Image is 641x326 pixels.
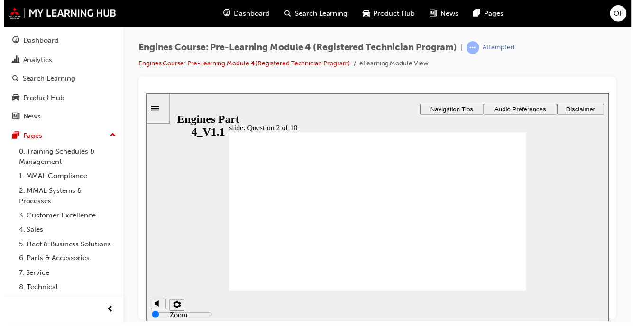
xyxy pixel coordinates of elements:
button: Navigation Tips [277,10,341,21]
span: pages-icon [475,8,482,19]
a: 5. Fleet & Business Solutions [11,239,117,254]
span: | [462,43,464,54]
button: OF [613,5,629,22]
span: Audio Preferences [352,12,404,19]
a: 0. Training Schedules & Management [11,145,117,171]
a: 2. MMAL Systems & Processes [11,185,117,210]
a: guage-iconDashboard [214,4,276,23]
a: 8. Technical [11,282,117,297]
a: car-iconProduct Hub [355,4,423,23]
div: Product Hub [19,93,61,104]
a: 4. Sales [11,225,117,239]
button: settings [24,208,39,220]
a: Search Learning [4,71,117,88]
div: Analytics [19,55,49,66]
a: 7. Service [11,268,117,283]
a: 3. Customer Excellence [11,210,117,225]
div: News [19,112,37,123]
span: guage-icon [222,8,229,19]
span: guage-icon [9,37,16,45]
input: volume [6,219,67,227]
span: news-icon [9,114,16,122]
span: learningRecordVerb_ATTEMPT-icon [467,42,480,54]
a: news-iconNews [423,4,467,23]
button: Disclaimer [415,10,463,21]
span: up-icon [107,131,113,143]
span: car-icon [9,95,16,103]
span: search-icon [284,8,291,19]
div: misc controls [5,199,38,230]
li: eLearning Module View [359,59,429,70]
a: Analytics [4,52,117,69]
span: pages-icon [9,133,16,142]
a: 1. MMAL Compliance [11,171,117,185]
span: Engines Course: Pre-Learning Module 4 (Registered Technician Program) [136,43,458,54]
a: pages-iconPages [467,4,513,23]
a: 6. Parts & Accessories [11,254,117,268]
span: OF [616,8,626,19]
span: Disclaimer [424,12,454,19]
span: chart-icon [9,56,16,65]
a: Product Hub [4,90,117,108]
a: Engines Course: Pre-Learning Module 4 (Registered Technician Program) [136,60,350,68]
span: News [441,8,459,19]
div: Dashboard [19,36,55,46]
img: mmal [5,7,114,19]
div: Search Learning [19,74,72,85]
a: News [4,109,117,127]
a: Dashboard [4,32,117,50]
button: volume [5,208,20,218]
span: prev-icon [104,307,111,319]
span: car-icon [363,8,370,19]
span: Dashboard [233,8,269,19]
span: search-icon [9,75,15,84]
button: DashboardAnalyticsSearch LearningProduct HubNews [4,30,117,128]
span: Product Hub [374,8,415,19]
button: Pages [4,128,117,146]
label: Zoom to fit [24,220,42,245]
span: Pages [485,8,505,19]
div: Pages [19,132,39,143]
a: 9. MyLH Information [11,297,117,312]
span: Search Learning [294,8,348,19]
a: search-iconSearch Learning [276,4,355,23]
span: Navigation Tips [287,12,330,19]
span: news-icon [430,8,438,19]
button: Audio Preferences [341,10,415,21]
div: Attempted [484,44,516,53]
